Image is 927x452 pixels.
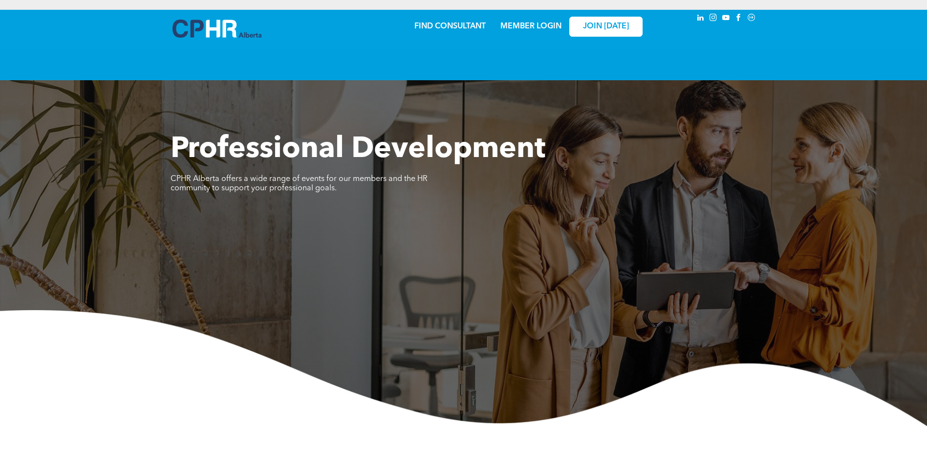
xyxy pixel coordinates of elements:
[171,135,545,164] span: Professional Development
[171,175,428,192] span: CPHR Alberta offers a wide range of events for our members and the HR community to support your p...
[414,23,486,30] a: FIND CONSULTANT
[172,20,261,38] img: A blue and white logo for cp alberta
[708,12,719,25] a: instagram
[746,12,757,25] a: Social network
[695,12,706,25] a: linkedin
[721,12,732,25] a: youtube
[733,12,744,25] a: facebook
[583,22,629,31] span: JOIN [DATE]
[500,23,561,30] a: MEMBER LOGIN
[569,17,643,37] a: JOIN [DATE]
